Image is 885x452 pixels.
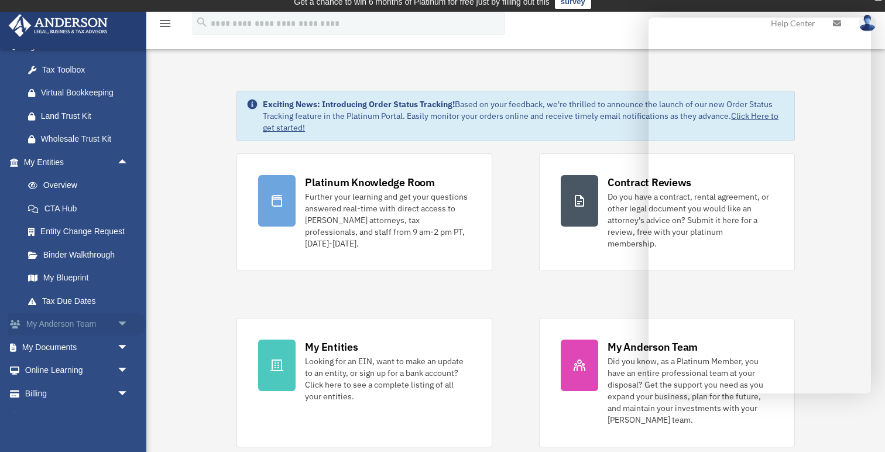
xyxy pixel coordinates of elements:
[305,355,471,402] div: Looking for an EIN, want to make an update to an entity, or sign up for a bank account? Click her...
[16,220,146,244] a: Entity Change Request
[8,382,146,405] a: Billingarrow_drop_down
[16,289,146,313] a: Tax Due Dates
[16,243,146,266] a: Binder Walkthrough
[8,359,146,382] a: Online Learningarrow_drop_down
[117,382,140,406] span: arrow_drop_down
[608,175,691,190] div: Contract Reviews
[16,104,146,128] a: Land Trust Kit
[8,313,146,336] a: My Anderson Teamarrow_drop_down
[649,18,871,393] iframe: Chat Window
[236,153,492,271] a: Platinum Knowledge Room Further your learning and get your questions answered real-time with dire...
[8,150,146,174] a: My Entitiesarrow_drop_up
[263,98,785,133] div: Based on your feedback, we're thrilled to announce the launch of our new Order Status Tracking fe...
[236,318,492,447] a: My Entities Looking for an EIN, want to make an update to an entity, or sign up for a bank accoun...
[263,111,778,133] a: Click Here to get started!
[608,355,773,426] div: Did you know, as a Platinum Member, you have an entire professional team at your disposal? Get th...
[195,16,208,29] i: search
[263,99,455,109] strong: Exciting News: Introducing Order Status Tracking!
[305,191,471,249] div: Further your learning and get your questions answered real-time with direct access to [PERSON_NAM...
[158,16,172,30] i: menu
[16,128,146,151] a: Wholesale Trust Kit
[16,174,146,197] a: Overview
[539,153,795,271] a: Contract Reviews Do you have a contract, rental agreement, or other legal document you would like...
[5,14,111,37] img: Anderson Advisors Platinum Portal
[158,20,172,30] a: menu
[8,335,146,359] a: My Documentsarrow_drop_down
[859,15,876,32] img: User Pic
[305,175,435,190] div: Platinum Knowledge Room
[117,313,140,337] span: arrow_drop_down
[539,318,795,447] a: My Anderson Team Did you know, as a Platinum Member, you have an entire professional team at your...
[305,340,358,354] div: My Entities
[608,191,773,249] div: Do you have a contract, rental agreement, or other legal document you would like an attorney's ad...
[8,405,146,429] a: Events Calendar
[41,109,132,124] div: Land Trust Kit
[608,340,698,354] div: My Anderson Team
[16,58,146,81] a: Tax Toolbox
[16,197,146,220] a: CTA Hub
[117,150,140,174] span: arrow_drop_up
[117,335,140,359] span: arrow_drop_down
[16,266,146,290] a: My Blueprint
[117,359,140,383] span: arrow_drop_down
[16,81,146,105] a: Virtual Bookkeeping
[41,132,132,146] div: Wholesale Trust Kit
[41,63,132,77] div: Tax Toolbox
[41,85,132,100] div: Virtual Bookkeeping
